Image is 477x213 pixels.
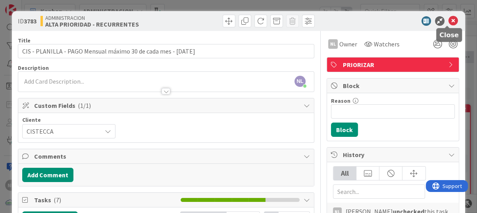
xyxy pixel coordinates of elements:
[18,64,49,71] span: Description
[328,39,338,49] div: NL
[34,195,177,205] span: Tasks
[343,81,444,90] span: Block
[18,16,37,26] span: ID
[333,167,356,180] div: All
[339,39,357,49] span: Owner
[78,102,91,109] span: ( 1/1 )
[34,101,300,110] span: Custom Fields
[54,196,61,204] span: ( 7 )
[24,17,37,25] b: 3783
[17,1,36,11] span: Support
[343,150,444,159] span: History
[333,184,425,199] input: Search...
[374,39,400,49] span: Watchers
[18,37,31,44] label: Title
[18,44,314,58] input: type card name here...
[34,152,300,161] span: Comments
[27,126,98,137] span: CISTECCA
[343,60,444,69] span: PRIORIZAR
[22,168,73,182] button: Add Comment
[45,21,139,27] b: ALTA PRIORIDAD - RECURRENTES
[439,31,459,39] h5: Close
[45,15,139,21] span: ADMINISTRACION
[294,76,306,87] span: NL
[22,117,115,123] div: Cliente
[331,97,350,104] label: Reason
[331,123,358,137] button: Block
